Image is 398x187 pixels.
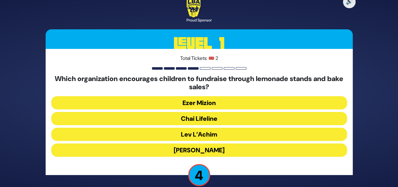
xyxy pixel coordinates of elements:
button: Chai Lifeline [51,112,347,125]
div: Proud Sponsor [187,17,212,23]
p: Total Tickets: 🎟️ 2 [51,55,347,62]
button: Lev L’Achim [51,128,347,141]
h3: Level 1 [46,29,353,58]
button: [PERSON_NAME] [51,143,347,157]
button: Ezer Mizion [51,96,347,109]
p: 4 [188,164,210,186]
h5: Which organization encourages children to fundraise through lemonade stands and bake sales? [51,75,347,91]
